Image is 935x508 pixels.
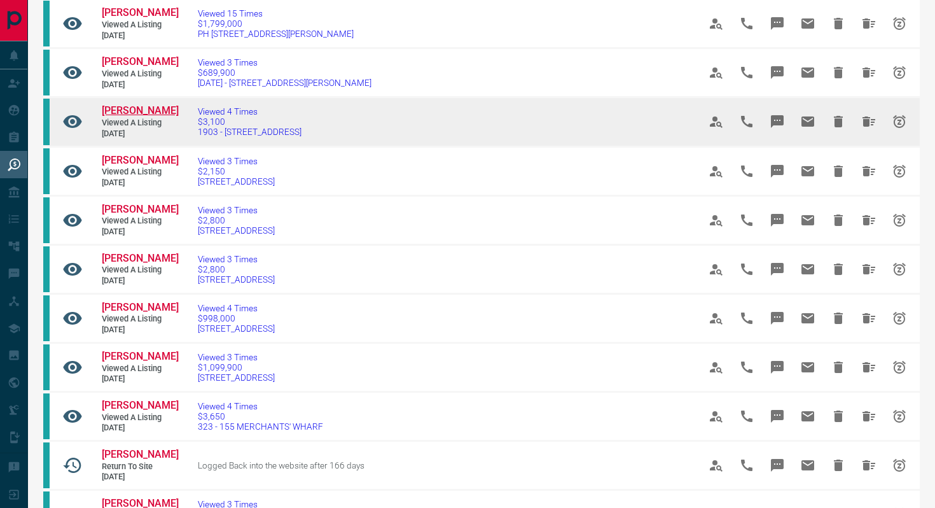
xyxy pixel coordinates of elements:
[823,156,854,187] span: Hide
[198,205,275,236] a: Viewed 3 Times$2,800[STREET_ADDRESS]
[102,252,179,264] span: [PERSON_NAME]
[198,323,275,334] span: [STREET_ADDRESS]
[198,205,275,215] span: Viewed 3 Times
[198,362,275,372] span: $1,099,900
[731,450,762,481] span: Call
[102,314,178,325] span: Viewed a Listing
[762,106,793,137] span: Message
[793,205,823,236] span: Email
[43,50,50,95] div: condos.ca
[731,401,762,432] span: Call
[762,57,793,88] span: Message
[884,156,915,187] span: Snooze
[854,401,884,432] span: Hide All from Abdi
[854,352,884,383] span: Hide All from Delphine Lee
[102,325,178,335] span: [DATE]
[823,303,854,334] span: Hide
[198,274,275,285] span: [STREET_ADDRESS]
[884,8,915,39] span: Snooze
[102,227,178,237] span: [DATE]
[762,254,793,285] span: Message
[884,57,915,88] span: Snooze
[731,8,762,39] span: Call
[701,57,731,88] span: View Profile
[102,20,178,31] span: Viewed a Listing
[102,55,179,67] span: [PERSON_NAME]
[198,460,364,470] span: Logged Back into the website after 166 days
[731,352,762,383] span: Call
[198,401,323,411] span: Viewed 4 Times
[102,104,179,116] span: [PERSON_NAME]
[884,205,915,236] span: Snooze
[102,178,178,188] span: [DATE]
[102,104,178,118] a: [PERSON_NAME]
[884,450,915,481] span: Snooze
[823,450,854,481] span: Hide
[762,401,793,432] span: Message
[102,129,178,139] span: [DATE]
[854,254,884,285] span: Hide All from Agnieszka Kuczalska
[43,344,50,390] div: condos.ca
[102,6,178,20] a: [PERSON_NAME]
[884,106,915,137] span: Snooze
[43,148,50,194] div: condos.ca
[793,450,823,481] span: Email
[198,303,275,334] a: Viewed 4 Times$998,000[STREET_ADDRESS]
[102,350,178,363] a: [PERSON_NAME]
[884,352,915,383] span: Snooze
[102,448,179,460] span: [PERSON_NAME]
[701,352,731,383] span: View Profile
[762,156,793,187] span: Message
[43,295,50,341] div: condos.ca
[198,106,301,116] span: Viewed 4 Times
[701,401,731,432] span: View Profile
[102,203,178,216] a: [PERSON_NAME]
[102,55,178,69] a: [PERSON_NAME]
[102,423,178,434] span: [DATE]
[43,197,50,243] div: condos.ca
[198,254,275,264] span: Viewed 3 Times
[198,57,371,88] a: Viewed 3 Times$689,900[DATE] - [STREET_ADDRESS][PERSON_NAME]
[102,216,178,227] span: Viewed a Listing
[102,154,179,166] span: [PERSON_NAME]
[102,80,178,90] span: [DATE]
[854,106,884,137] span: Hide All from Subhradeep Ganguli
[762,352,793,383] span: Message
[793,254,823,285] span: Email
[102,252,178,265] a: [PERSON_NAME]
[198,254,275,285] a: Viewed 3 Times$2,800[STREET_ADDRESS]
[823,8,854,39] span: Hide
[198,372,275,383] span: [STREET_ADDRESS]
[102,31,178,41] span: [DATE]
[198,127,301,137] span: 1903 - [STREET_ADDRESS]
[701,106,731,137] span: View Profile
[823,401,854,432] span: Hide
[701,205,731,236] span: View Profile
[854,450,884,481] span: Hide All from Wafa Alzubaidi
[762,450,793,481] span: Message
[198,57,371,67] span: Viewed 3 Times
[793,106,823,137] span: Email
[823,57,854,88] span: Hide
[198,313,275,323] span: $998,000
[793,352,823,383] span: Email
[198,411,323,421] span: $3,650
[854,303,884,334] span: Hide All from Delphine Lee
[884,303,915,334] span: Snooze
[854,8,884,39] span: Hide All from Laura Micheletti
[102,448,178,462] a: [PERSON_NAME]
[731,57,762,88] span: Call
[198,215,275,225] span: $2,800
[762,303,793,334] span: Message
[102,472,178,483] span: [DATE]
[102,276,178,286] span: [DATE]
[762,205,793,236] span: Message
[198,225,275,236] span: [STREET_ADDRESS]
[884,254,915,285] span: Snooze
[823,352,854,383] span: Hide
[102,374,178,385] span: [DATE]
[823,254,854,285] span: Hide
[198,352,275,362] span: Viewed 3 Times
[102,118,178,129] span: Viewed a Listing
[731,205,762,236] span: Call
